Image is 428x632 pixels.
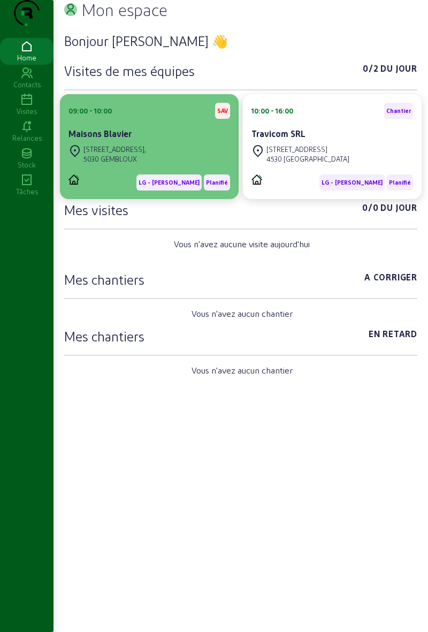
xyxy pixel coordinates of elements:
cam-card-title: Travicom SRL [251,128,305,139]
span: Vous n'avez aucune visite aujourd'hui [174,238,310,250]
span: LG - [PERSON_NAME] [322,179,383,186]
span: Vous n'avez aucun chantier [192,364,293,377]
span: Vous n'avez aucun chantier [192,307,293,320]
span: Du jour [380,201,417,218]
div: [STREET_ADDRESS], [83,144,146,154]
h3: Mes chantiers [64,328,144,345]
span: 0/2 [363,62,378,79]
span: LG - [PERSON_NAME] [139,179,200,186]
h3: Visites de mes équipes [64,62,195,79]
span: SAV [217,107,228,115]
img: PVELEC [251,174,262,185]
h3: Mes chantiers [64,271,144,288]
h3: Mes visites [64,201,128,218]
span: En retard [369,328,417,345]
span: Chantier [386,107,411,115]
div: [STREET_ADDRESS] [266,144,349,154]
div: 5030 GEMBLOUX [83,154,146,164]
img: PVELEC [68,174,79,185]
span: A corriger [364,271,417,288]
span: 0/0 [362,201,378,218]
h3: Bonjour [PERSON_NAME] 👋 [64,32,417,49]
div: 09:00 - 10:00 [68,106,112,116]
span: Du jour [380,62,417,79]
span: Planifié [206,179,228,186]
span: Planifié [389,179,411,186]
cam-card-title: Maisons Blavier [68,128,132,139]
div: 10:00 - 16:00 [251,106,293,116]
div: 4530 [GEOGRAPHIC_DATA] [266,154,349,164]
